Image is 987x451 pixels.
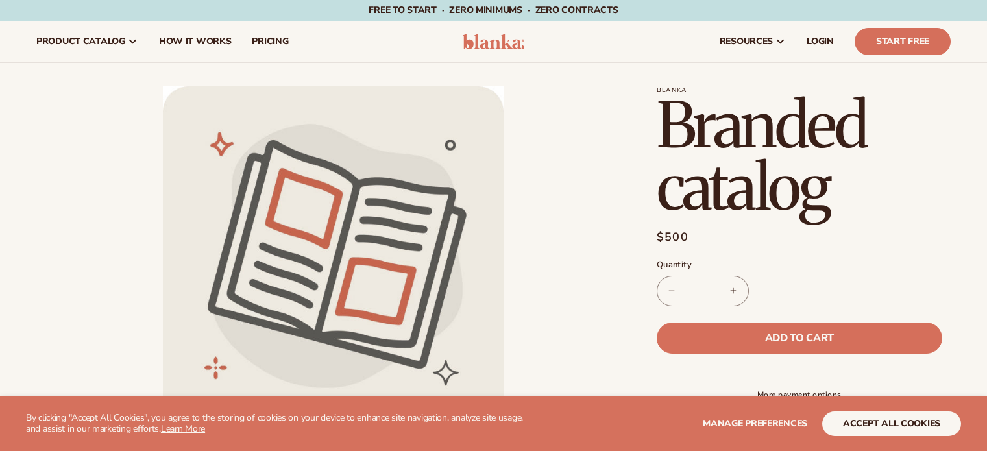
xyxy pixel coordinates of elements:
span: Free to start · ZERO minimums · ZERO contracts [369,4,618,16]
span: Add to cart [765,333,834,343]
span: How It Works [159,36,232,47]
a: product catalog [26,21,149,62]
a: pricing [241,21,299,62]
a: LOGIN [796,21,844,62]
span: product catalog [36,36,125,47]
a: resources [709,21,796,62]
a: Learn More [161,422,205,435]
img: logo [463,34,524,49]
a: Start Free [855,28,951,55]
span: pricing [252,36,288,47]
label: Quantity [657,259,942,272]
span: Manage preferences [703,417,807,430]
span: LOGIN [807,36,834,47]
button: accept all cookies [822,411,961,436]
span: $500 [657,228,688,246]
a: How It Works [149,21,242,62]
span: resources [720,36,773,47]
button: Manage preferences [703,411,807,436]
p: By clicking "Accept All Cookies", you agree to the storing of cookies on your device to enhance s... [26,413,538,435]
h1: Branded catalog [657,94,951,219]
a: More payment options [657,389,942,400]
button: Add to cart [657,323,942,354]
